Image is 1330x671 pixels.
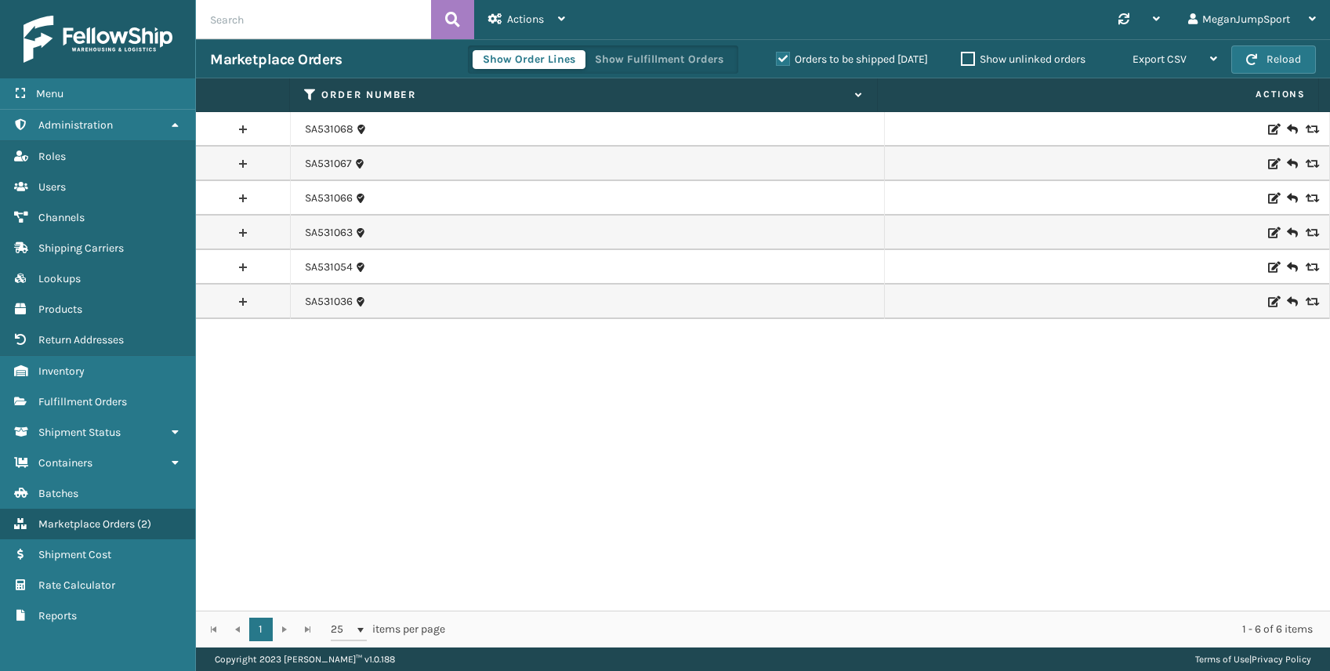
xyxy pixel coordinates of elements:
[1287,122,1296,137] i: Create Return Label
[1306,262,1315,273] i: Replace
[1306,296,1315,307] i: Replace
[38,609,77,622] span: Reports
[38,456,92,470] span: Containers
[321,88,847,102] label: Order Number
[38,118,113,132] span: Administration
[1268,158,1277,169] i: Edit
[38,241,124,255] span: Shipping Carriers
[305,122,353,137] a: SA531068
[1252,654,1311,665] a: Privacy Policy
[38,303,82,316] span: Products
[38,517,135,531] span: Marketplace Orders
[137,517,151,531] span: ( 2 )
[331,618,445,641] span: items per page
[1132,53,1187,66] span: Export CSV
[38,487,78,500] span: Batches
[24,16,172,63] img: logo
[36,87,63,100] span: Menu
[1287,190,1296,206] i: Create Return Label
[38,365,85,378] span: Inventory
[305,294,353,310] a: SA531036
[882,82,1315,107] span: Actions
[38,333,124,346] span: Return Addresses
[776,53,928,66] label: Orders to be shipped [DATE]
[1287,259,1296,275] i: Create Return Label
[1268,124,1277,135] i: Edit
[1287,294,1296,310] i: Create Return Label
[1287,225,1296,241] i: Create Return Label
[38,579,115,592] span: Rate Calculator
[1268,296,1277,307] i: Edit
[38,150,66,163] span: Roles
[473,50,585,69] button: Show Order Lines
[1268,193,1277,204] i: Edit
[1306,158,1315,169] i: Replace
[331,622,354,637] span: 25
[1287,156,1296,172] i: Create Return Label
[1306,193,1315,204] i: Replace
[961,53,1085,66] label: Show unlinked orders
[38,395,127,408] span: Fulfillment Orders
[1195,654,1249,665] a: Terms of Use
[38,426,121,439] span: Shipment Status
[1195,647,1311,671] div: |
[1231,45,1316,74] button: Reload
[467,622,1313,637] div: 1 - 6 of 6 items
[1268,262,1277,273] i: Edit
[210,50,342,69] h3: Marketplace Orders
[38,272,81,285] span: Lookups
[507,13,544,26] span: Actions
[215,647,395,671] p: Copyright 2023 [PERSON_NAME]™ v 1.0.188
[38,180,66,194] span: Users
[38,548,111,561] span: Shipment Cost
[38,211,85,224] span: Channels
[305,190,353,206] a: SA531066
[305,156,352,172] a: SA531067
[1306,124,1315,135] i: Replace
[1306,227,1315,238] i: Replace
[249,618,273,641] a: 1
[305,259,353,275] a: SA531054
[305,225,353,241] a: SA531063
[585,50,734,69] button: Show Fulfillment Orders
[1268,227,1277,238] i: Edit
